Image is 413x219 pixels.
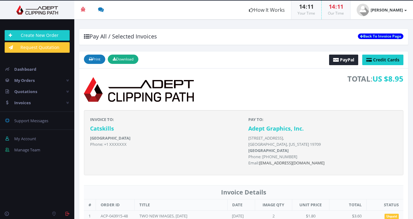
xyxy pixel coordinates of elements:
strong: Catskills [90,125,114,132]
b: [GEOGRAPHIC_DATA] [90,135,130,141]
img: user_default.jpg [357,4,369,16]
span: 11 [337,3,343,10]
span: US $8.95 [372,74,403,84]
th: DATE [227,199,255,211]
span: : [305,3,307,10]
button: Download [108,55,138,64]
span: Pay All / Selected Invoices [84,33,157,40]
span: Manage Team [14,147,40,153]
th: Invoice Details [84,185,403,199]
small: Our Time [328,11,344,16]
span: : [335,3,337,10]
span: 14 [329,3,335,10]
th: TITLE [135,199,228,211]
strong: TOTAL [347,74,371,84]
span: 14 [299,3,305,10]
span: My Account [14,136,36,141]
a: PayPal [329,55,358,65]
strong: Adept Graphics, Inc. [248,125,304,132]
a: [EMAIL_ADDRESS][DOMAIN_NAME] [259,160,324,166]
span: : [347,73,403,85]
span: Quotations [14,89,37,94]
span: PayPal [340,57,354,63]
button: Print [84,55,105,64]
a: [PERSON_NAME] [350,1,413,19]
th: ORDER ID [96,199,135,211]
span: Invoices [14,100,31,105]
img: logo-print.png [84,73,194,105]
span: Support Messages [14,118,48,123]
span: Dashboard [14,66,36,72]
th: TOTAL [329,199,366,211]
th: UNIT PRICE [292,199,329,211]
small: Your Time [298,11,315,16]
th: # [84,199,96,211]
span: My Orders [14,78,35,83]
th: STATUS [366,199,403,211]
p: Phone: +1 XXXXXXX [90,135,239,147]
span: Credit Cards [373,57,399,63]
th: IMAGE QTY [255,199,292,211]
a: Request Quotation [5,42,70,53]
a: How It Works [243,1,291,19]
a: Back To Invoice Page [358,34,403,39]
a: Credit Cards [362,55,403,65]
strong: INVOICE TO: [90,117,114,122]
strong: PAY TO: [248,117,263,122]
b: [GEOGRAPHIC_DATA] [248,148,289,153]
img: Adept Graphics [5,5,70,15]
a: Create New Order [5,30,70,41]
div: TWO NEW IMAGES, [DATE] [139,213,201,219]
strong: [PERSON_NAME] [371,7,403,13]
span: 11 [307,3,314,10]
p: [STREET_ADDRESS], [GEOGRAPHIC_DATA], [US_STATE] 19709 Phone: [PHONE_NUMBER] Email: [248,135,397,166]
